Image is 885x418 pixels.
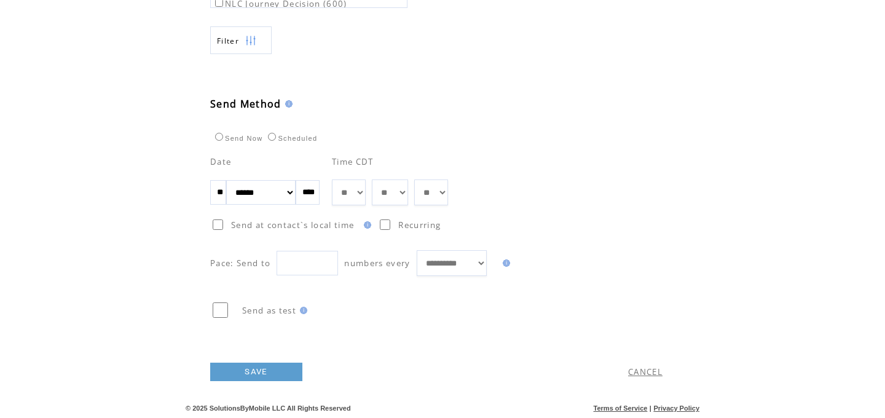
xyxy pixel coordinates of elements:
span: Recurring [398,219,441,231]
span: Send as test [242,305,296,316]
img: help.gif [296,307,307,314]
a: Terms of Service [594,404,648,412]
img: filters.png [245,27,256,55]
input: Scheduled [268,133,276,141]
a: Privacy Policy [653,404,699,412]
a: CANCEL [628,366,663,377]
span: Time CDT [332,156,374,167]
label: Send Now [212,135,262,142]
input: Send Now [215,133,223,141]
label: Scheduled [265,135,317,142]
img: help.gif [360,221,371,229]
span: © 2025 SolutionsByMobile LLC All Rights Reserved [186,404,351,412]
span: Show filters [217,36,239,46]
span: numbers every [344,258,410,269]
img: help.gif [281,100,293,108]
span: Send Method [210,97,281,111]
a: Filter [210,26,272,54]
span: | [650,404,651,412]
span: Send at contact`s local time [231,219,354,231]
span: Pace: Send to [210,258,270,269]
a: SAVE [210,363,302,381]
span: Date [210,156,231,167]
img: help.gif [499,259,510,267]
